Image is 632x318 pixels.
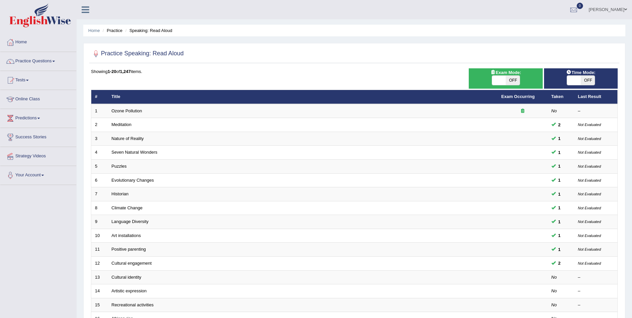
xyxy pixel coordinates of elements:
[551,302,557,307] em: No
[506,76,520,85] span: OFF
[91,173,108,187] td: 6
[88,28,100,33] a: Home
[556,218,563,225] span: You can still take this question
[91,229,108,243] td: 10
[91,187,108,201] td: 7
[124,27,172,34] li: Speaking: Read Aloud
[578,220,601,224] small: Not Evaluated
[578,288,614,294] div: –
[91,90,108,104] th: #
[101,27,122,34] li: Practice
[578,150,601,154] small: Not Evaluated
[0,71,76,88] a: Tests
[563,69,598,76] span: Time Mode:
[556,232,563,239] span: You can still take this question
[91,256,108,270] td: 12
[556,260,563,267] span: You can still take this question
[551,288,557,293] em: No
[91,215,108,229] td: 9
[112,108,142,113] a: Ozone Pollution
[501,94,535,99] a: Exam Occurring
[112,219,149,224] a: Language Diversity
[112,136,144,141] a: Nature of Reality
[577,3,583,9] span: 0
[556,177,563,184] span: You can still take this question
[112,302,154,307] a: Recreational activities
[501,108,544,114] div: Exam occurring question
[578,274,614,281] div: –
[112,150,158,155] a: Seven Natural Wonders
[112,205,143,210] a: Climate Change
[91,68,618,75] div: Showing of items.
[0,52,76,69] a: Practice Questions
[112,122,132,127] a: Meditation
[556,149,563,156] span: You can still take this question
[91,243,108,257] td: 11
[0,33,76,50] a: Home
[0,128,76,145] a: Success Stories
[91,270,108,284] td: 13
[0,109,76,126] a: Predictions
[578,123,601,127] small: Not Evaluated
[91,284,108,298] td: 14
[112,164,127,169] a: Puzzles
[91,160,108,174] td: 5
[551,275,557,280] em: No
[556,191,563,198] span: You can still take this question
[91,49,184,59] h2: Practice Speaking: Read Aloud
[112,191,129,196] a: Historian
[91,201,108,215] td: 8
[578,178,601,182] small: Not Evaluated
[578,234,601,238] small: Not Evaluated
[112,178,154,183] a: Evolutionary Changes
[578,164,601,168] small: Not Evaluated
[578,108,614,114] div: –
[556,204,563,211] span: You can still take this question
[112,247,146,252] a: Positive parenting
[551,108,557,113] em: No
[556,163,563,170] span: You can still take this question
[556,246,563,253] span: You can still take this question
[574,90,618,104] th: Last Result
[548,90,574,104] th: Taken
[112,233,141,238] a: Art installations
[112,261,152,266] a: Cultural engagement
[469,68,542,89] div: Show exams occurring in exams
[578,206,601,210] small: Not Evaluated
[120,69,131,74] b: 1,247
[578,192,601,196] small: Not Evaluated
[91,118,108,132] td: 2
[581,76,595,85] span: OFF
[0,166,76,183] a: Your Account
[91,146,108,160] td: 4
[91,104,108,118] td: 1
[578,247,601,251] small: Not Evaluated
[0,90,76,107] a: Online Class
[488,69,524,76] span: Exam Mode:
[91,132,108,146] td: 3
[112,288,147,293] a: Artistic expression
[578,261,601,265] small: Not Evaluated
[108,69,116,74] b: 1-20
[556,121,563,128] span: You can still take this question
[578,137,601,141] small: Not Evaluated
[112,275,142,280] a: Cultural identity
[0,147,76,164] a: Strategy Videos
[578,302,614,308] div: –
[108,90,498,104] th: Title
[556,135,563,142] span: You can still take this question
[91,298,108,312] td: 15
